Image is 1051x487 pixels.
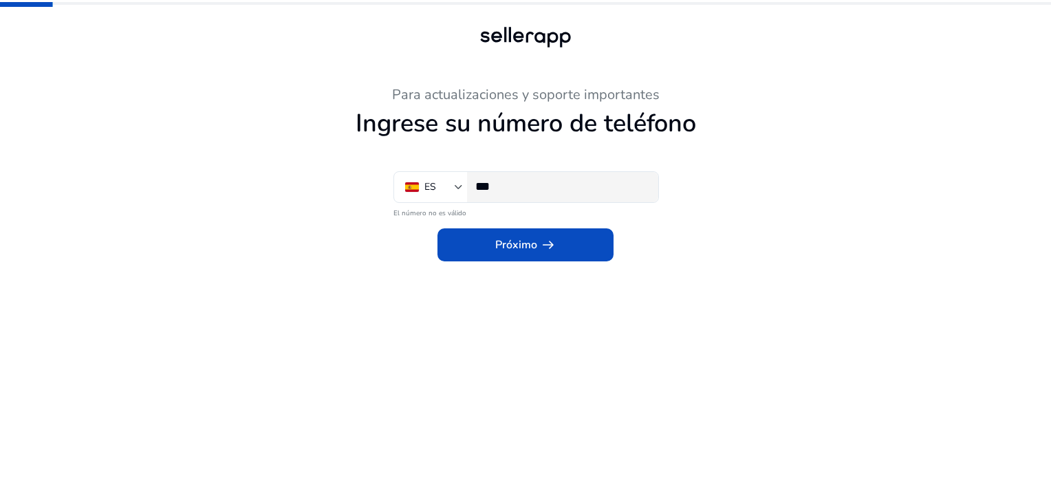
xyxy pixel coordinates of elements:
h3: Para actualizaciones y soporte importantes [147,87,904,103]
h1: Ingrese su número de teléfono [147,109,904,138]
span: arrow_right_alt [540,237,556,253]
button: Próximoarrow_right_alt [437,228,614,261]
mat-error: El número no es válido [393,204,658,219]
div: ES [424,180,436,195]
font: Próximo [495,237,537,253]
